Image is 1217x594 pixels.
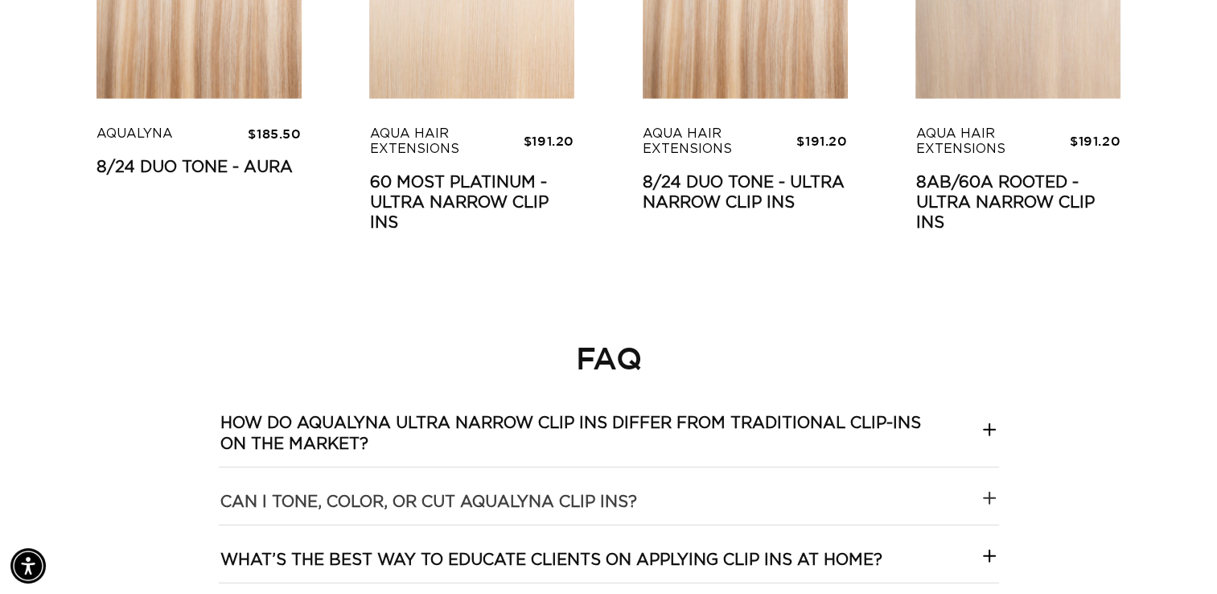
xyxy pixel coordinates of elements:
h3: How do AquaLyna Ultra Narrow Clip Ins differ from traditional clip-ins on the market? [220,413,951,455]
a: 8/24 Duo Tone - Aura [97,158,302,178]
summary: Can I tone, color, or cut AquaLyna Clip Ins? [219,468,999,525]
a: 8AB/60A Rooted - Ultra Narrow Clip Ins [915,173,1120,233]
a: 8/24 Duo Tone - Ultra Narrow Clip Ins [643,173,848,213]
div: Accessibility Menu [10,548,46,584]
summary: What’s the best way to educate clients on applying clip ins at home? [219,526,999,583]
h2: FAQ [219,338,999,377]
h3: Can I tone, color, or cut AquaLyna Clip Ins? [220,492,637,513]
h3: What’s the best way to educate clients on applying clip ins at home? [220,550,882,571]
summary: How do AquaLyna Ultra Narrow Clip Ins differ from traditional clip-ins on the market? [219,389,999,467]
a: 60 Most Platinum - Ultra Narrow Clip Ins [369,173,574,233]
iframe: Chat Widget [1137,517,1217,594]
